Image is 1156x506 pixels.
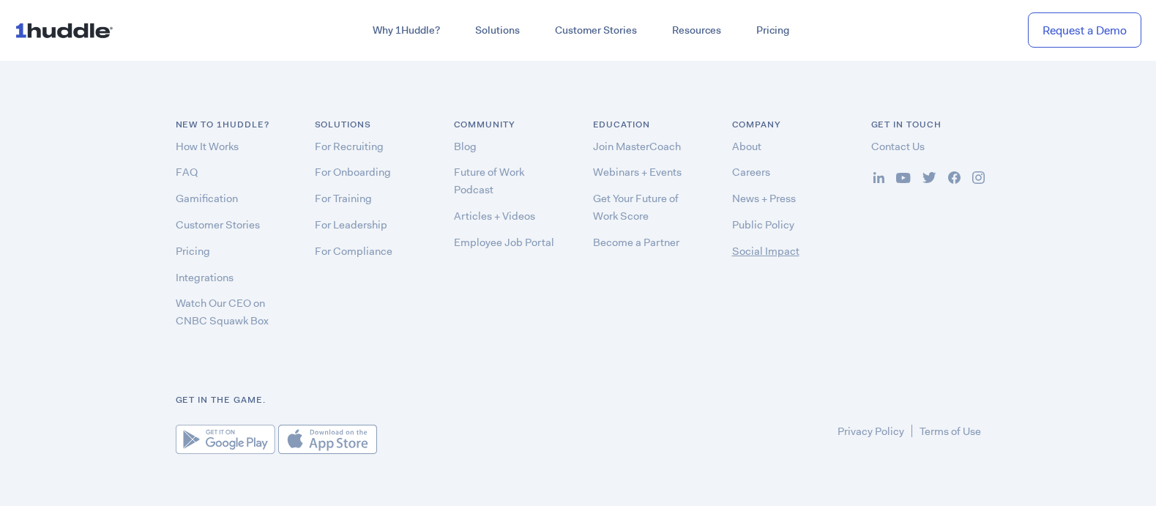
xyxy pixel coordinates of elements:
[315,191,372,206] a: For Training
[838,424,904,439] a: Privacy Policy
[176,296,269,328] a: Watch Our CEO on CNBC Squawk Box
[176,118,286,132] h6: NEW TO 1HUDDLE?
[176,270,234,285] a: Integrations
[732,165,770,179] a: Careers
[593,191,679,223] a: Get Your Future of Work Score
[739,18,807,44] a: Pricing
[176,425,275,454] img: Google Play Store
[454,165,524,197] a: Future of Work Podcast
[896,173,911,183] img: ...
[176,191,238,206] a: Gamification
[454,139,477,154] a: Blog
[454,118,564,132] h6: COMMUNITY
[593,235,679,250] a: Become a Partner
[315,118,425,132] h6: Solutions
[655,18,739,44] a: Resources
[278,425,377,454] img: Apple App Store
[176,393,981,407] h6: Get in the game.
[593,118,703,132] h6: Education
[871,139,925,154] a: Contact Us
[315,244,392,258] a: For Compliance
[454,235,554,250] a: Employee Job Portal
[972,171,985,184] img: ...
[871,118,981,132] h6: Get in Touch
[593,165,682,179] a: Webinars + Events
[315,217,387,232] a: For Leadership
[458,18,537,44] a: Solutions
[315,165,391,179] a: For Onboarding
[873,172,884,183] img: ...
[15,16,119,44] img: ...
[732,118,842,132] h6: COMPANY
[732,191,796,206] a: News + Press
[948,171,961,184] img: ...
[176,165,198,179] a: FAQ
[537,18,655,44] a: Customer Stories
[593,139,681,154] a: Join MasterCoach
[922,172,936,183] img: ...
[315,139,384,154] a: For Recruiting
[732,217,794,232] a: Public Policy
[176,217,260,232] a: Customer Stories
[355,18,458,44] a: Why 1Huddle?
[732,244,799,258] a: Social Impact
[176,139,239,154] a: How It Works
[920,424,981,439] a: Terms of Use
[1028,12,1141,48] a: Request a Demo
[176,244,210,258] a: Pricing
[732,139,761,154] a: About
[454,209,535,223] a: Articles + Videos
